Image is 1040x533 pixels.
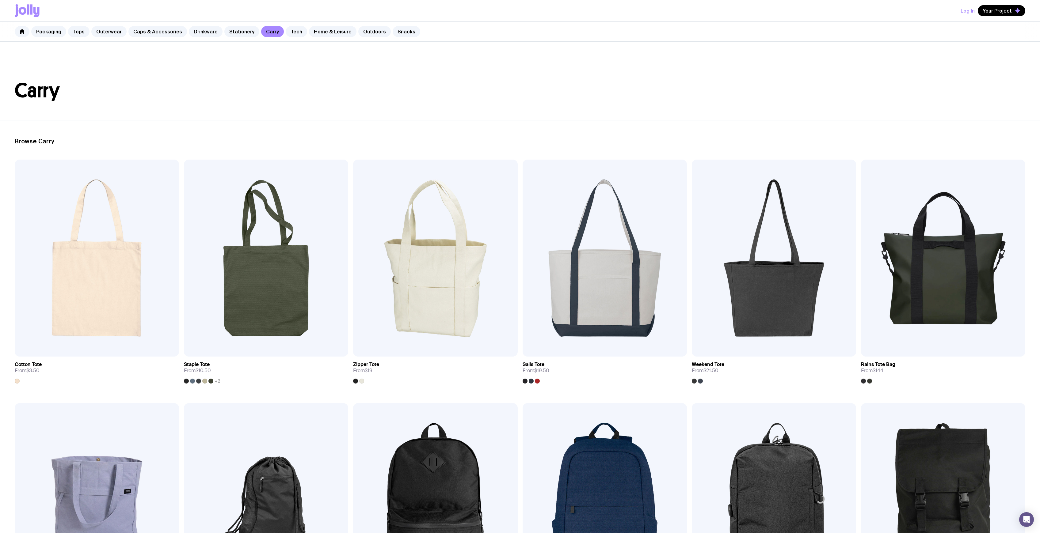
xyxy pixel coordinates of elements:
[224,26,259,37] a: Stationery
[91,26,127,37] a: Outerwear
[983,8,1012,14] span: Your Project
[68,26,90,37] a: Tops
[189,26,223,37] a: Drinkware
[978,5,1025,16] button: Your Project
[861,368,883,374] span: From
[286,26,307,37] a: Tech
[692,357,856,384] a: Weekend ToteFrom$21.50
[861,361,895,368] h3: Rains Tote Bag
[523,357,687,384] a: Sails ToteFrom$19.50
[15,361,42,368] h3: Cotton Tote
[861,357,1025,384] a: Rains Tote BagFrom$144
[1019,512,1034,527] div: Open Intercom Messenger
[703,367,718,374] span: $21.50
[692,361,724,368] h3: Weekend Tote
[523,361,544,368] h3: Sails Tote
[873,367,883,374] span: $144
[15,138,1025,145] h2: Browse Carry
[184,368,211,374] span: From
[26,367,40,374] span: $3.50
[353,361,379,368] h3: Zipper Tote
[961,5,975,16] button: Log In
[215,379,220,384] span: +2
[128,26,187,37] a: Caps & Accessories
[15,368,40,374] span: From
[309,26,356,37] a: Home & Leisure
[692,368,718,374] span: From
[393,26,420,37] a: Snacks
[184,357,348,384] a: Staple ToteFrom$10.50+2
[15,357,179,384] a: Cotton ToteFrom$3.50
[261,26,284,37] a: Carry
[353,357,517,384] a: Zipper ToteFrom$19
[196,367,211,374] span: $10.50
[184,361,210,368] h3: Staple Tote
[523,368,549,374] span: From
[353,368,372,374] span: From
[534,367,549,374] span: $19.50
[31,26,66,37] a: Packaging
[358,26,391,37] a: Outdoors
[365,367,372,374] span: $19
[15,81,1025,100] h1: Carry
